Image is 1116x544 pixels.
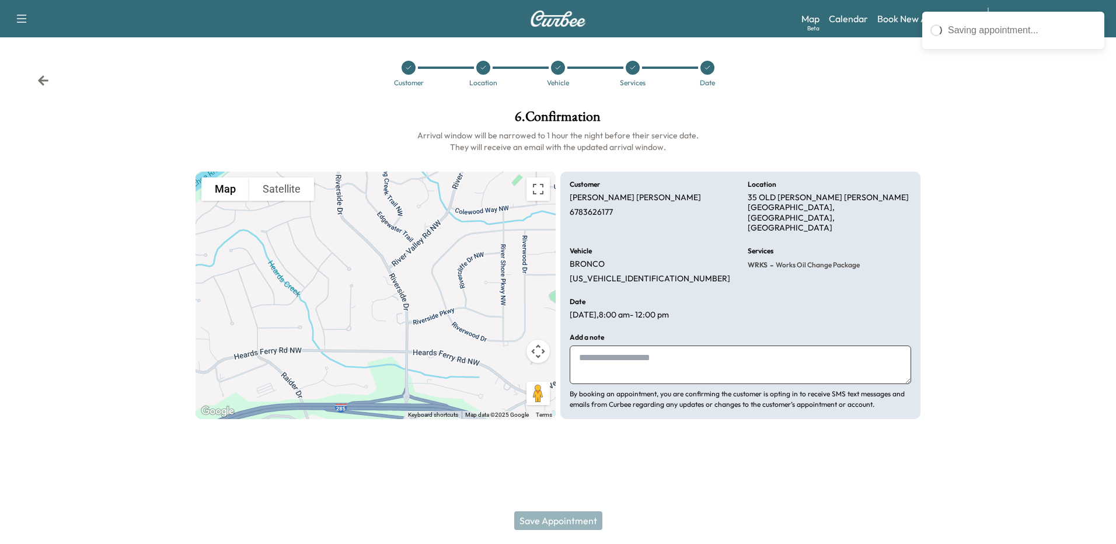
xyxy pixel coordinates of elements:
button: Map camera controls [526,340,550,363]
div: Customer [394,79,424,86]
p: [US_VEHICLE_IDENTIFICATION_NUMBER] [570,274,730,284]
h6: Location [748,181,776,188]
div: Services [620,79,646,86]
button: Keyboard shortcuts [408,411,458,419]
button: Show street map [201,177,249,201]
h6: Vehicle [570,247,592,254]
h6: Add a note [570,334,604,341]
p: [PERSON_NAME] [PERSON_NAME] [570,193,701,203]
div: Date [700,79,715,86]
a: Terms (opens in new tab) [536,412,552,418]
div: Back [37,75,49,86]
a: Calendar [829,12,868,26]
h6: Date [570,298,585,305]
div: Vehicle [547,79,569,86]
span: Works Oil Change Package [773,260,860,270]
a: Open this area in Google Maps (opens a new window) [198,404,237,419]
p: 35 OLD [PERSON_NAME] [PERSON_NAME][GEOGRAPHIC_DATA], [GEOGRAPHIC_DATA], [GEOGRAPHIC_DATA] [748,193,912,233]
span: - [768,259,773,271]
button: Drag Pegman onto the map to open Street View [526,382,550,405]
h6: Arrival window will be narrowed to 1 hour the night before their service date. They will receive ... [196,130,921,153]
span: Map data ©2025 Google [465,412,529,418]
a: Book New Appointment [877,12,976,26]
h6: Customer [570,181,600,188]
p: BRONCO [570,259,605,270]
h6: Services [748,247,773,254]
img: Curbee Logo [530,11,586,27]
img: Google [198,404,237,419]
a: MapBeta [801,12,819,26]
p: [DATE] , 8:00 am - 12:00 pm [570,310,669,320]
p: 6783626177 [570,207,613,218]
div: Location [469,79,497,86]
div: Beta [807,24,819,33]
span: WRKS [748,260,768,270]
button: Show satellite imagery [249,177,314,201]
h1: 6 . Confirmation [196,110,921,130]
p: By booking an appointment, you are confirming the customer is opting in to receive SMS text messa... [570,389,911,410]
div: Saving appointment... [948,23,1096,37]
button: Toggle fullscreen view [526,177,550,201]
